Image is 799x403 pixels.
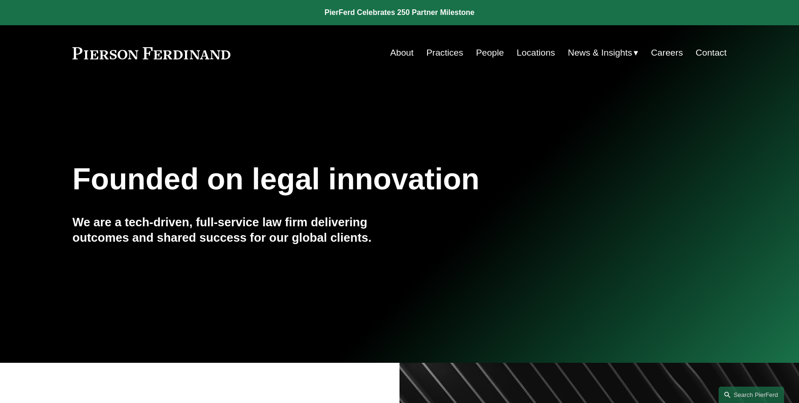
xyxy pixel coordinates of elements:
a: folder dropdown [568,44,638,62]
a: Careers [651,44,683,62]
a: Locations [517,44,555,62]
a: People [476,44,504,62]
a: About [390,44,414,62]
a: Search this site [719,387,784,403]
a: Contact [696,44,727,62]
h4: We are a tech-driven, full-service law firm delivering outcomes and shared success for our global... [72,215,399,245]
span: News & Insights [568,45,632,61]
a: Practices [426,44,463,62]
h1: Founded on legal innovation [72,162,618,196]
